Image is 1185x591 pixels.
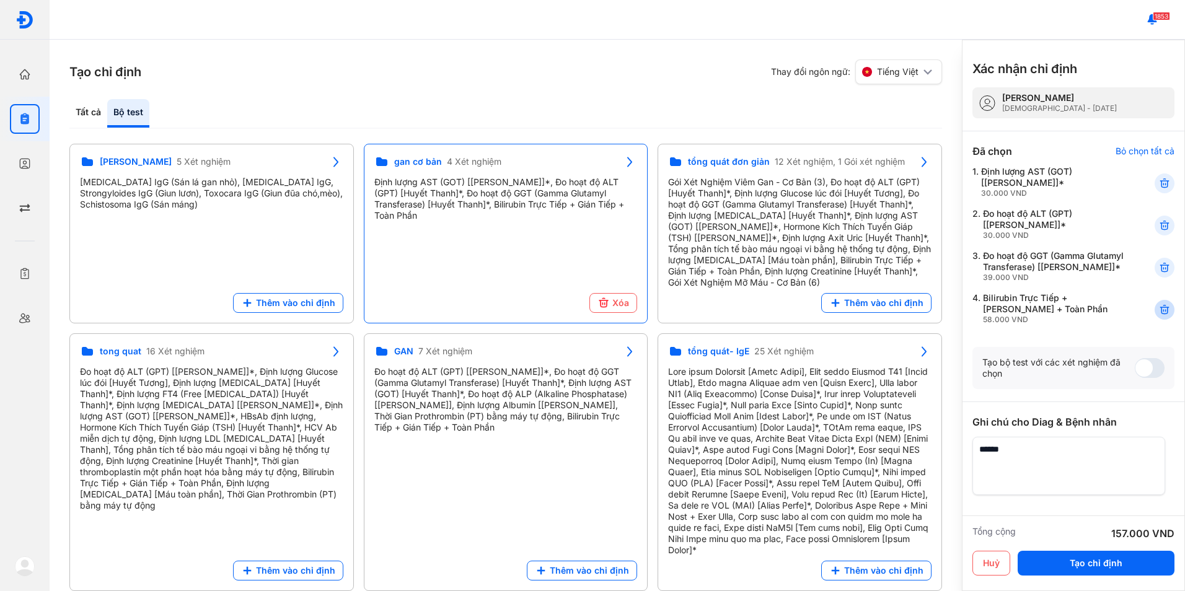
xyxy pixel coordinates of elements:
[972,208,1124,240] div: 2.
[972,250,1124,282] div: 3.
[1018,551,1174,576] button: Tạo chỉ định
[821,561,932,580] button: Thêm vào chỉ định
[972,526,1016,541] div: Tổng cộng
[100,346,141,357] span: tong quat
[612,297,629,309] span: Xóa
[983,292,1124,325] div: Bilirubin Trực Tiếp + [PERSON_NAME] + Toàn Phần
[844,565,923,576] span: Thêm vào chỉ định
[877,66,918,77] span: Tiếng Việt
[256,297,335,309] span: Thêm vào chỉ định
[374,366,638,433] div: Đo hoạt độ ALT (GPT) [[PERSON_NAME]]*, Đo hoạt độ GGT (Gamma Glutamyl Transferase) [Huyết Thanh]*...
[972,60,1077,77] h3: Xác nhận chỉ định
[983,273,1124,282] div: 39.000 VND
[394,156,442,167] span: gan cơ bản
[983,250,1124,282] div: Đo hoạt độ GGT (Gamma Glutamyl Transferase) [[PERSON_NAME]]*
[418,346,472,357] span: 7 Xét nghiệm
[100,156,172,167] span: [PERSON_NAME]
[1002,92,1117,103] div: [PERSON_NAME]
[668,177,932,288] div: Gói Xét Nghiệm Viêm Gan - Cơ Bản (3), Đo hoạt độ ALT (GPT) [Huyết Thanh]*, Định lượng Glucose lúc...
[981,166,1124,198] div: Định lượng AST (GOT) [[PERSON_NAME]]*
[146,346,205,357] span: 16 Xét nghiệm
[754,346,814,357] span: 25 Xét nghiệm
[844,297,923,309] span: Thêm vào chỉ định
[589,293,637,313] button: Xóa
[688,156,770,167] span: tổng quát đơn giản
[972,292,1124,325] div: 4.
[15,11,34,29] img: logo
[972,166,1124,198] div: 1.
[15,556,35,576] img: logo
[374,177,638,221] div: Định lượng AST (GOT) [[PERSON_NAME]]*, Đo hoạt độ ALT (GPT) [Huyết Thanh]*, Đo hoạt độ GGT (Gamma...
[80,366,343,511] div: Đo hoạt độ ALT (GPT) [[PERSON_NAME]]*, Định lượng Glucose lúc đói [Huyết Tương], Định lượng [MEDI...
[527,561,637,580] button: Thêm vào chỉ định
[1002,103,1117,113] div: [DEMOGRAPHIC_DATA] - [DATE]
[983,208,1124,240] div: Đo hoạt độ ALT (GPT) [[PERSON_NAME]]*
[233,561,343,580] button: Thêm vào chỉ định
[256,565,335,576] span: Thêm vào chỉ định
[983,315,1124,325] div: 58.000 VND
[177,156,231,167] span: 5 Xét nghiệm
[1116,146,1174,157] div: Bỏ chọn tất cả
[1153,12,1170,20] span: 1853
[107,99,149,128] div: Bộ test
[983,230,1124,240] div: 30.000 VND
[775,156,905,167] span: 12 Xét nghiệm, 1 Gói xét nghiệm
[233,293,343,313] button: Thêm vào chỉ định
[550,565,629,576] span: Thêm vào chỉ định
[981,188,1124,198] div: 30.000 VND
[982,357,1135,379] div: Tạo bộ test với các xét nghiệm đã chọn
[972,414,1174,429] div: Ghi chú cho Diag & Bệnh nhân
[821,293,932,313] button: Thêm vào chỉ định
[394,346,413,357] span: GAN
[668,366,932,556] div: Lore ipsum Dolorsit [Ametc Adipi], Elit seddo Eiusmod T41 [Incid Utlab], Etdo magna Aliquae adm v...
[972,551,1010,576] button: Huỷ
[771,59,942,84] div: Thay đổi ngôn ngữ:
[447,156,501,167] span: 4 Xét nghiệm
[1111,526,1174,541] div: 157.000 VND
[972,144,1012,159] div: Đã chọn
[80,177,343,210] div: [MEDICAL_DATA] IgG (Sán lá gan nhỏ), [MEDICAL_DATA] IgG, Strongyloides IgG (Giun lươn), Toxocara ...
[69,99,107,128] div: Tất cả
[688,346,749,357] span: tổng quát- IgE
[69,63,141,81] h3: Tạo chỉ định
